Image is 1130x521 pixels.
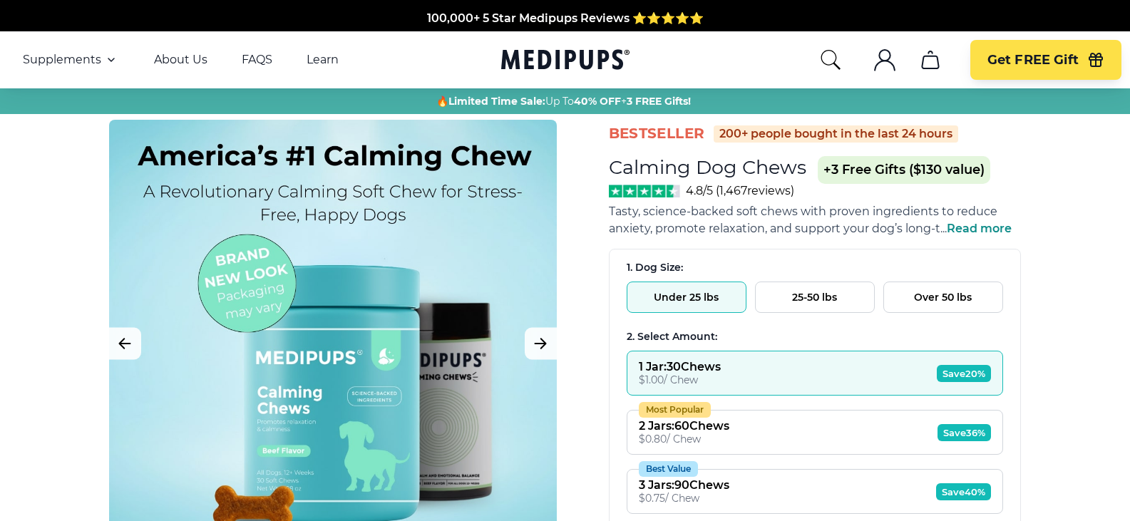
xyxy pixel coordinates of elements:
[938,424,991,441] span: Save 36%
[936,483,991,500] span: Save 40%
[627,261,1003,274] div: 1. Dog Size:
[436,94,691,108] span: 🔥 Up To +
[868,43,902,77] button: account
[639,373,721,386] div: $ 1.00 / Chew
[609,124,705,143] span: BestSeller
[627,282,746,313] button: Under 25 lbs
[609,185,681,197] img: Stars - 4.8
[627,330,1003,344] div: 2. Select Amount:
[609,205,997,218] span: Tasty, science-backed soft chews with proven ingredients to reduce
[328,29,802,42] span: Made In The [GEOGRAPHIC_DATA] from domestic & globally sourced ingredients
[686,184,794,197] span: 4.8/5 ( 1,467 reviews)
[818,156,990,184] span: +3 Free Gifts ($130 value)
[937,365,991,382] span: Save 20%
[639,478,729,492] div: 3 Jars : 90 Chews
[501,46,630,76] a: Medipups
[970,40,1121,80] button: Get FREE Gift
[913,43,947,77] button: cart
[627,351,1003,396] button: 1 Jar:30Chews$1.00/ ChewSave20%
[883,282,1003,313] button: Over 50 lbs
[639,402,711,418] div: Most Popular
[23,51,120,68] button: Supplements
[639,492,729,505] div: $ 0.75 / Chew
[307,53,339,67] a: Learn
[109,328,141,360] button: Previous Image
[525,328,557,360] button: Next Image
[714,125,958,143] div: 200+ people bought in the last 24 hours
[755,282,875,313] button: 25-50 lbs
[627,410,1003,455] button: Most Popular2 Jars:60Chews$0.80/ ChewSave36%
[639,433,729,445] div: $ 0.80 / Chew
[154,53,207,67] a: About Us
[609,222,940,235] span: anxiety, promote relaxation, and support your dog’s long-t
[23,53,101,67] span: Supplements
[947,222,1012,235] span: Read more
[627,469,1003,514] button: Best Value3 Jars:90Chews$0.75/ ChewSave40%
[940,222,1012,235] span: ...
[427,11,704,25] span: 100,000+ 5 Star Medipups Reviews ⭐️⭐️⭐️⭐️⭐️
[987,52,1079,68] span: Get FREE Gift
[639,419,729,433] div: 2 Jars : 60 Chews
[609,155,806,179] h1: Calming Dog Chews
[242,53,272,67] a: FAQS
[639,360,721,373] div: 1 Jar : 30 Chews
[819,48,842,71] button: search
[639,461,698,477] div: Best Value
